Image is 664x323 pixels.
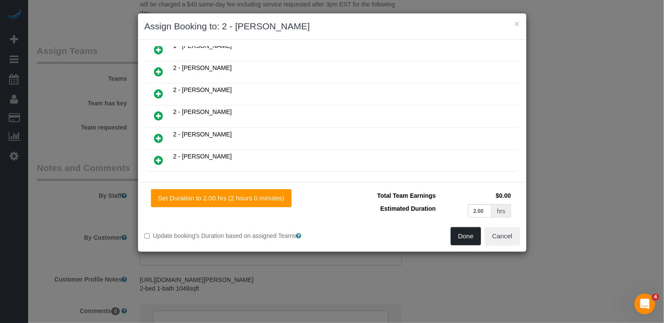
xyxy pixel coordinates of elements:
span: 2 - [PERSON_NAME] [173,86,232,93]
span: 2 - [PERSON_NAME] [173,131,232,138]
button: × [514,19,520,28]
div: hrs [492,204,511,218]
span: 2 - [PERSON_NAME] [173,108,232,115]
button: Done [451,227,481,245]
span: 1 - [PERSON_NAME] [173,42,232,49]
input: Update booking's Duration based on assigned Teams [144,233,150,239]
h3: Assign Booking to: 2 - [PERSON_NAME] [144,20,520,33]
button: Cancel [485,227,520,245]
label: Update booking's Duration based on assigned Teams [144,231,326,240]
span: 2 - [PERSON_NAME] [173,153,232,160]
span: 2 - [PERSON_NAME] [173,64,232,71]
td: $0.00 [438,189,513,202]
iframe: Intercom live chat [635,294,655,314]
span: 2 - [PERSON_NAME] [173,175,232,182]
span: Estimated Duration [380,205,436,212]
span: 4 [652,294,659,301]
td: Total Team Earnings [339,189,438,202]
button: Set Duration to 2.00 hrs (2 hours 0 minutes) [151,189,292,207]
